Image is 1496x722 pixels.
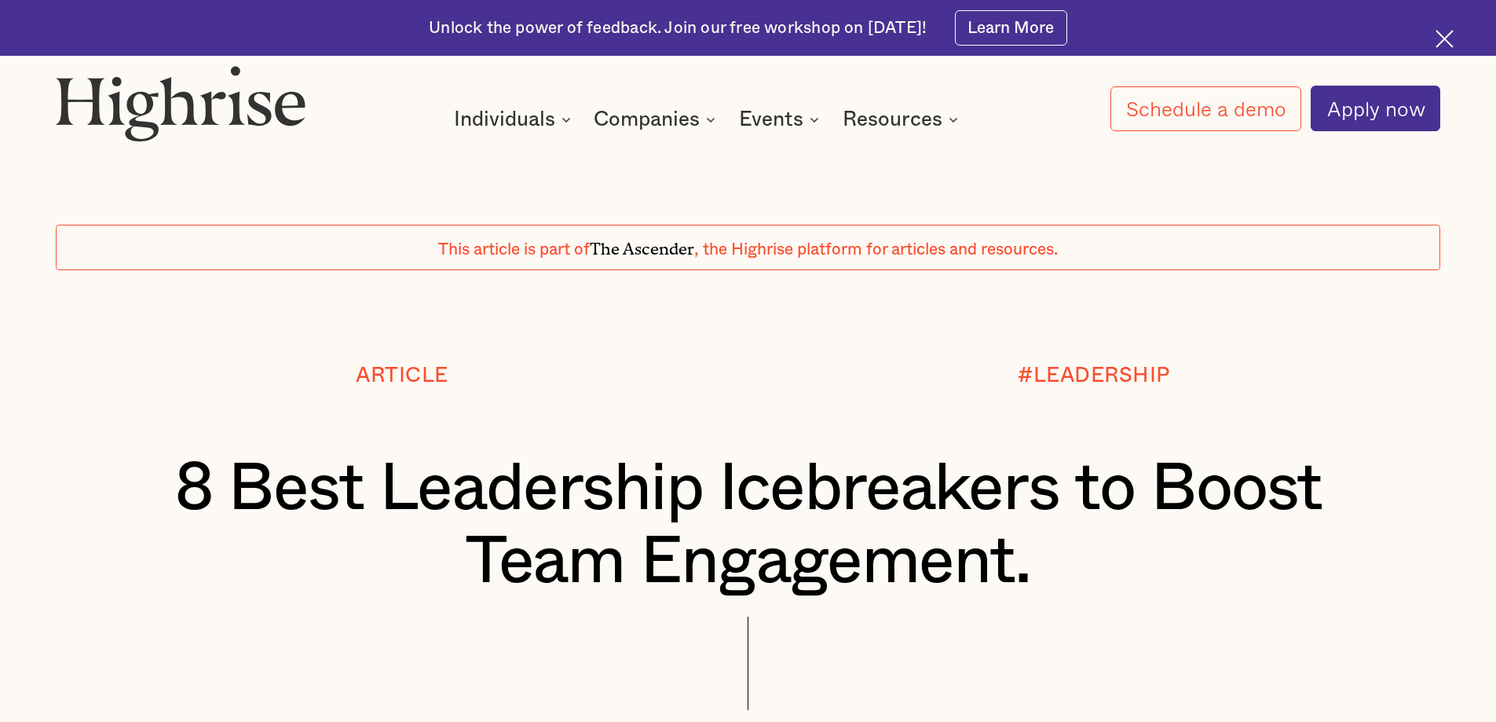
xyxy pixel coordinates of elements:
[438,241,590,258] span: This article is part of
[843,110,942,129] div: Resources
[454,110,555,129] div: Individuals
[594,110,700,129] div: Companies
[454,110,576,129] div: Individuals
[1018,364,1170,387] div: #LEADERSHIP
[955,10,1067,46] a: Learn More
[429,17,927,39] div: Unlock the power of feedback. Join our free workshop on [DATE]!
[1311,86,1440,131] a: Apply now
[694,241,1058,258] span: , the Highrise platform for articles and resources.
[114,453,1383,599] h1: 8 Best Leadership Icebreakers to Boost Team Engagement.
[1436,30,1454,48] img: Cross icon
[843,110,963,129] div: Resources
[739,110,824,129] div: Events
[56,65,305,141] img: Highrise logo
[594,110,720,129] div: Companies
[356,364,448,387] div: Article
[739,110,803,129] div: Events
[590,235,694,255] span: The Ascender
[1110,86,1302,131] a: Schedule a demo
